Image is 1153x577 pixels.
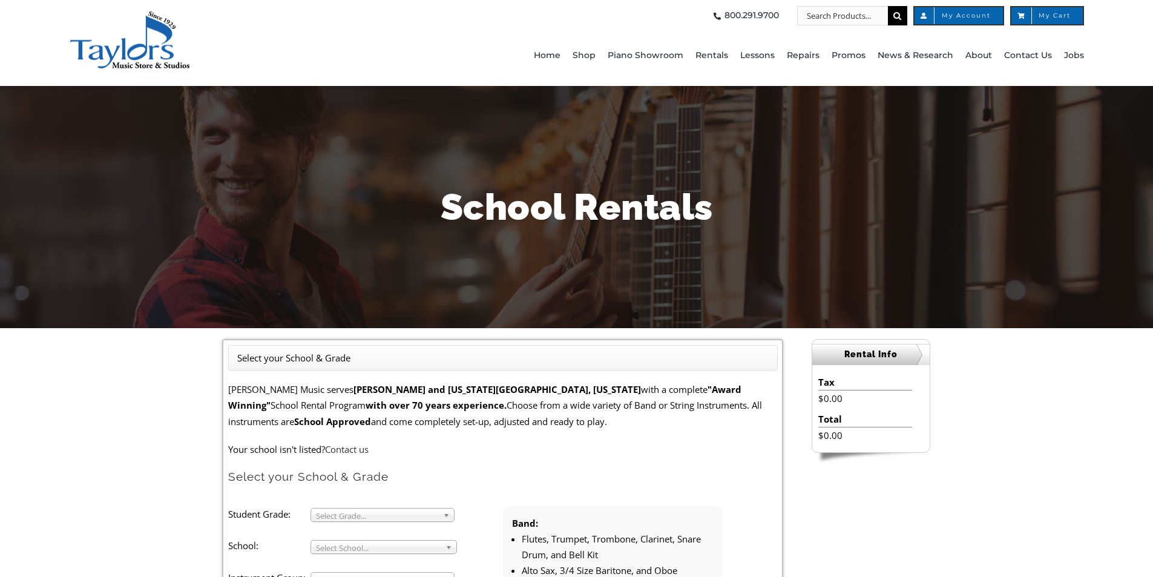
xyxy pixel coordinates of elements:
[228,469,778,484] h2: Select your School & Grade
[818,391,912,406] li: $0.00
[832,25,866,86] a: Promos
[228,506,310,522] label: Student Grade:
[316,541,441,555] span: Select School...
[818,374,912,391] li: Tax
[573,46,596,65] span: Shop
[913,6,1004,25] a: My Account
[797,6,888,25] input: Search Products...
[710,6,779,25] a: 800.291.9700
[695,25,728,86] a: Rentals
[818,411,912,427] li: Total
[366,399,507,411] strong: with over 70 years experience.
[69,9,190,21] a: taylors-music-store-west-chester
[787,25,820,86] a: Repairs
[740,46,775,65] span: Lessons
[787,46,820,65] span: Repairs
[1064,25,1084,86] a: Jobs
[512,517,538,529] strong: Band:
[223,182,931,232] h1: School Rentals
[1010,6,1084,25] a: My Cart
[1004,46,1052,65] span: Contact Us
[878,46,953,65] span: News & Research
[333,6,1084,25] nav: Top Right
[522,531,714,563] li: Flutes, Trumpet, Trombone, Clarinet, Snare Drum, and Bell Kit
[1064,46,1084,65] span: Jobs
[325,443,369,455] a: Contact us
[927,13,991,19] span: My Account
[832,46,866,65] span: Promos
[237,350,350,366] li: Select your School & Grade
[878,25,953,86] a: News & Research
[818,427,912,443] li: $0.00
[353,383,641,395] strong: [PERSON_NAME] and [US_STATE][GEOGRAPHIC_DATA], [US_STATE]
[965,25,992,86] a: About
[1023,13,1071,19] span: My Cart
[740,25,775,86] a: Lessons
[1004,25,1052,86] a: Contact Us
[724,6,779,25] span: 800.291.9700
[228,381,778,429] p: [PERSON_NAME] Music serves with a complete School Rental Program Choose from a wide variety of Ba...
[608,25,683,86] a: Piano Showroom
[965,46,992,65] span: About
[228,441,778,457] p: Your school isn't listed?
[316,509,438,523] span: Select Grade...
[608,46,683,65] span: Piano Showroom
[812,344,930,365] h2: Rental Info
[573,25,596,86] a: Shop
[333,25,1084,86] nav: Main Menu
[534,46,560,65] span: Home
[228,538,310,553] label: School:
[888,6,907,25] input: Search
[294,415,371,427] strong: School Approved
[812,453,930,464] img: sidebar-footer.png
[695,46,728,65] span: Rentals
[534,25,560,86] a: Home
